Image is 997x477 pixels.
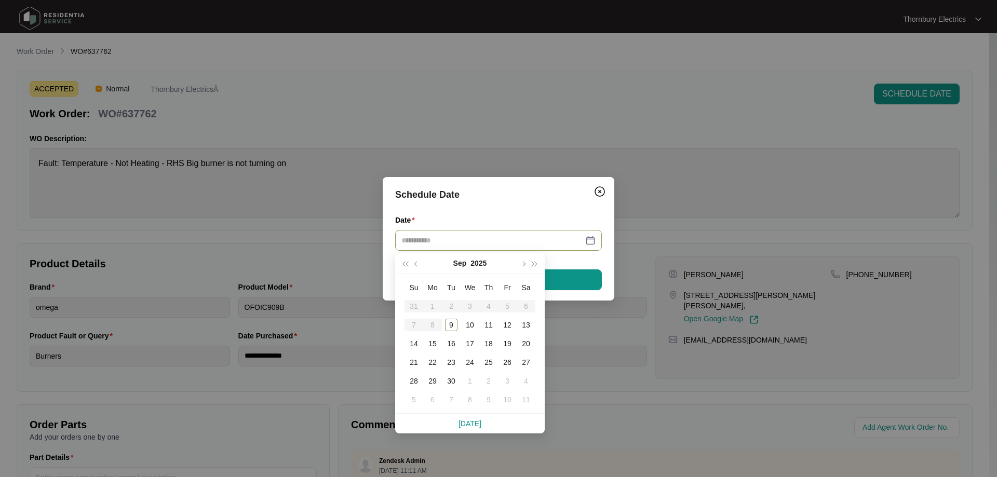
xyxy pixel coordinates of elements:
div: 26 [501,356,514,369]
div: 24 [464,356,476,369]
td: 2025-10-08 [461,390,479,409]
td: 2025-10-05 [405,390,423,409]
th: Mo [423,278,442,297]
div: 10 [501,393,514,406]
td: 2025-09-13 [517,316,535,334]
td: 2025-09-14 [405,334,423,353]
div: 22 [426,356,439,369]
td: 2025-09-18 [479,334,498,353]
div: 20 [520,337,532,350]
th: Th [479,278,498,297]
div: 23 [445,356,457,369]
div: 2 [482,375,495,387]
div: 11 [520,393,532,406]
td: 2025-09-20 [517,334,535,353]
td: 2025-10-01 [461,372,479,390]
td: 2025-09-30 [442,372,461,390]
td: 2025-09-28 [405,372,423,390]
td: 2025-09-19 [498,334,517,353]
td: 2025-09-11 [479,316,498,334]
td: 2025-10-10 [498,390,517,409]
div: 15 [426,337,439,350]
div: 28 [408,375,420,387]
th: We [461,278,479,297]
div: 1 [464,375,476,387]
td: 2025-09-21 [405,353,423,372]
td: 2025-09-09 [442,316,461,334]
div: 3 [501,375,514,387]
div: 5 [408,393,420,406]
div: 6 [426,393,439,406]
td: 2025-09-25 [479,353,498,372]
div: 21 [408,356,420,369]
div: 9 [445,319,457,331]
div: 13 [520,319,532,331]
td: 2025-09-29 [423,372,442,390]
th: Tu [442,278,461,297]
div: 16 [445,337,457,350]
div: 4 [520,375,532,387]
td: 2025-09-15 [423,334,442,353]
button: Close [591,183,608,200]
div: 9 [482,393,495,406]
td: 2025-10-11 [517,390,535,409]
td: 2025-09-24 [461,353,479,372]
button: Sep [453,253,467,274]
div: 27 [520,356,532,369]
th: Sa [517,278,535,297]
th: Fr [498,278,517,297]
td: 2025-09-26 [498,353,517,372]
div: 17 [464,337,476,350]
td: 2025-10-06 [423,390,442,409]
button: 2025 [470,253,487,274]
td: 2025-09-16 [442,334,461,353]
label: Date [395,215,419,225]
div: 29 [426,375,439,387]
div: 19 [501,337,514,350]
td: 2025-09-12 [498,316,517,334]
div: 18 [482,337,495,350]
td: 2025-10-09 [479,390,498,409]
td: 2025-10-04 [517,372,535,390]
td: 2025-10-03 [498,372,517,390]
th: Su [405,278,423,297]
a: [DATE] [459,419,481,428]
div: 10 [464,319,476,331]
div: 12 [501,319,514,331]
div: 8 [464,393,476,406]
div: 11 [482,319,495,331]
td: 2025-09-22 [423,353,442,372]
div: 14 [408,337,420,350]
td: 2025-09-27 [517,353,535,372]
img: closeCircle [594,185,606,198]
div: 7 [445,393,457,406]
td: 2025-09-17 [461,334,479,353]
div: 30 [445,375,457,387]
td: 2025-10-02 [479,372,498,390]
td: 2025-10-07 [442,390,461,409]
input: Date [401,235,583,246]
div: 25 [482,356,495,369]
td: 2025-09-23 [442,353,461,372]
td: 2025-09-10 [461,316,479,334]
div: Schedule Date [395,187,602,202]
